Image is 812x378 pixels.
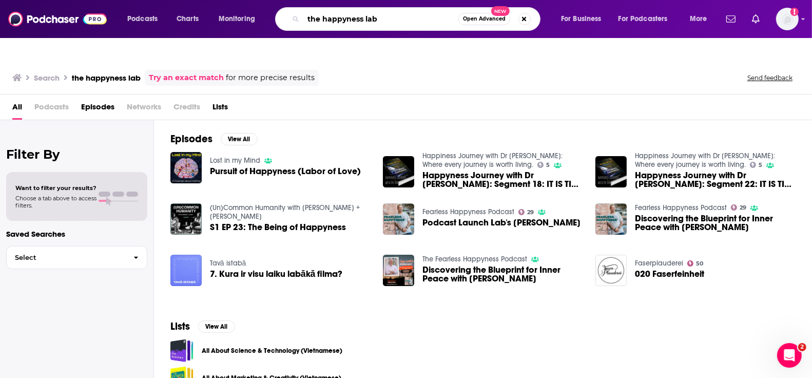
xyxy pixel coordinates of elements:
[210,167,361,176] a: Pursuit of Happyness (Labor of Love)
[798,343,806,351] span: 2
[81,99,114,120] a: Episodes
[422,218,581,227] a: Podcast Launch Lab's Sebastian Rusk
[635,152,775,169] a: Happiness Journey with Dr Dan: Where every journey is worth living.
[731,204,747,211] a: 29
[422,171,583,188] span: Happyness Journey with Dr [PERSON_NAME]: Segment 18: IT IS TIME TO ENJOY THE FRUIT OF YOUR HARD L...
[777,343,802,368] iframe: Intercom live chat
[219,12,255,26] span: Monitoring
[202,345,342,356] a: All About Science & Technology (Vietnamese)
[6,246,147,269] button: Select
[748,10,764,28] a: Show notifications dropdown
[72,73,141,83] h3: the happyness lab
[12,99,22,120] a: All
[15,195,96,209] span: Choose a tab above to access filters.
[211,11,268,27] button: open menu
[687,260,704,267] a: 50
[561,12,602,26] span: For Business
[7,254,125,261] span: Select
[170,320,235,333] a: ListsView All
[170,133,258,145] a: EpisodesView All
[149,72,224,84] a: Try an exact match
[722,10,740,28] a: Show notifications dropdown
[635,214,796,232] a: Discovering the Blueprint for Inner Peace with Jonathan Labman
[383,255,414,286] img: Discovering the Blueprint for Inner Peace with Jonathan Labman
[595,203,627,235] img: Discovering the Blueprint for Inner Peace with Jonathan Labman
[690,12,707,26] span: More
[212,99,228,120] a: Lists
[776,8,799,30] img: User Profile
[15,184,96,192] span: Want to filter your results?
[759,163,762,167] span: 5
[518,209,534,215] a: 29
[285,7,550,31] div: Search podcasts, credits, & more...
[696,261,703,266] span: 50
[177,12,199,26] span: Charts
[170,133,212,145] h2: Episodes
[612,11,683,27] button: open menu
[8,9,107,29] img: Podchaser - Follow, Share and Rate Podcasts
[34,99,69,120] span: Podcasts
[6,147,147,162] h2: Filter By
[790,8,799,16] svg: Add a profile image
[595,255,627,286] img: 020 Faserfeinheit
[546,163,550,167] span: 5
[127,99,161,120] span: Networks
[210,270,343,278] a: 7. Kura ir visu laiku labākā filma?
[463,16,506,22] span: Open Advanced
[776,8,799,30] span: Logged in as lemya
[491,6,510,16] span: New
[744,73,796,82] button: Send feedback
[635,171,796,188] a: Happyness Journey with Dr Dan: Segment 22: IT IS TIME TO ENJOY THE FRUIT OF YOUR HARD LABOR!
[221,133,258,145] button: View All
[776,8,799,30] button: Show profile menu
[210,203,360,221] a: (Un)Common Humanity with Charmaine J. + Karis T.
[303,11,458,27] input: Search podcasts, credits, & more...
[127,12,158,26] span: Podcasts
[635,270,704,278] a: 020 Faserfeinheit
[170,339,194,362] a: All About Science & Technology (Vietnamese)
[537,162,550,168] a: 5
[422,266,583,283] span: Discovering the Blueprint for Inner Peace with [PERSON_NAME]
[210,156,260,165] a: Lost in my Mind
[595,156,627,187] a: Happyness Journey with Dr Dan: Segment 22: IT IS TIME TO ENJOY THE FRUIT OF YOUR HARD LABOR!
[422,207,514,216] a: Fearless Happyness Podcast
[170,255,202,286] img: 7. Kura ir visu laiku labākā filma?
[683,11,720,27] button: open menu
[422,255,527,263] a: The Fearless Happyness Podcast
[226,72,315,84] span: for more precise results
[422,152,563,169] a: Happiness Journey with Dr Dan: Where every journey is worth living.
[527,210,534,215] span: 29
[635,214,796,232] span: Discovering the Blueprint for Inner Peace with [PERSON_NAME]
[554,11,614,27] button: open menu
[170,203,202,235] img: S1 EP 23: The Being of Happyness
[383,203,414,235] img: Podcast Launch Lab's Sebastian Rusk
[618,12,668,26] span: For Podcasters
[34,73,60,83] h3: Search
[635,259,683,268] a: Faserplauderei
[383,156,414,187] img: Happyness Journey with Dr Dan: Segment 18: IT IS TIME TO ENJOY THE FRUIT OF YOUR HARD LABOR!
[170,152,202,183] img: Pursuit of Happyness (Labor of Love)
[170,320,190,333] h2: Lists
[210,259,246,268] a: Tavā istabā
[198,320,235,333] button: View All
[740,205,746,210] span: 29
[170,11,205,27] a: Charts
[210,223,346,232] a: S1 EP 23: The Being of Happyness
